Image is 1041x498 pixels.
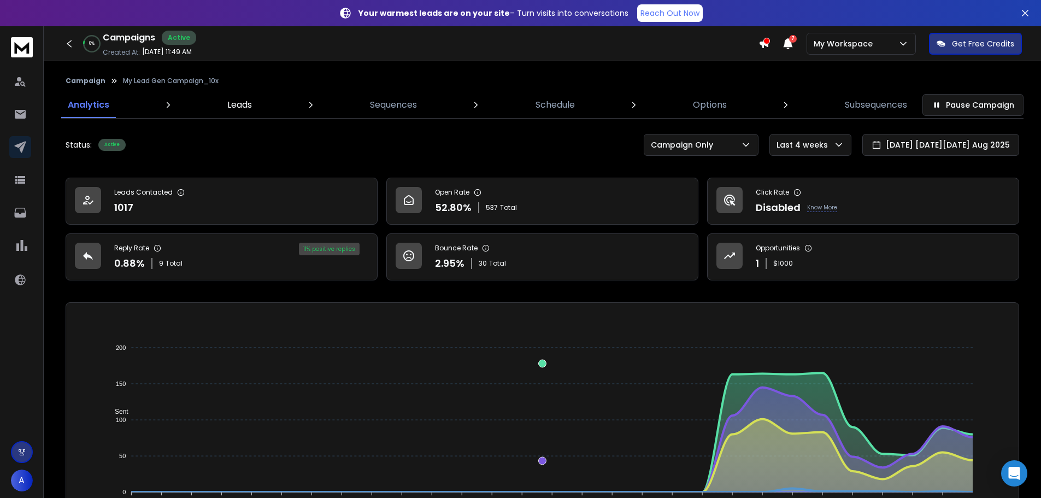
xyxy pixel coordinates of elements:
[637,4,703,22] a: Reach Out Now
[489,259,506,268] span: Total
[66,178,378,225] a: Leads Contacted1017
[686,92,733,118] a: Options
[500,203,517,212] span: Total
[122,489,126,495] tspan: 0
[66,77,105,85] button: Campaign
[838,92,914,118] a: Subsequences
[159,259,163,268] span: 9
[922,94,1024,116] button: Pause Campaign
[486,203,498,212] span: 537
[435,200,472,215] p: 52.80 %
[162,31,196,45] div: Active
[363,92,424,118] a: Sequences
[89,40,95,47] p: 6 %
[435,188,469,197] p: Open Rate
[536,98,575,112] p: Schedule
[66,233,378,280] a: Reply Rate0.88%9Total11% positive replies
[370,98,417,112] p: Sequences
[756,244,800,253] p: Opportunities
[756,256,759,271] p: 1
[114,256,145,271] p: 0.88 %
[116,380,126,387] tspan: 150
[435,256,464,271] p: 2.95 %
[386,178,698,225] a: Open Rate52.80%537Total
[651,139,717,150] p: Campaign Only
[66,139,92,150] p: Status:
[114,188,173,197] p: Leads Contacted
[358,8,628,19] p: – Turn visits into conversations
[814,38,877,49] p: My Workspace
[61,92,116,118] a: Analytics
[777,139,832,150] p: Last 4 weeks
[98,139,126,151] div: Active
[952,38,1014,49] p: Get Free Credits
[11,470,33,491] button: A
[358,8,510,19] strong: Your warmest leads are on your site
[773,259,793,268] p: $ 1000
[166,259,183,268] span: Total
[114,244,149,253] p: Reply Rate
[123,77,219,85] p: My Lead Gen Campaign_10x
[707,233,1019,280] a: Opportunities1$1000
[386,233,698,280] a: Bounce Rate2.95%30Total
[845,98,907,112] p: Subsequences
[107,408,128,415] span: Sent
[103,48,140,57] p: Created At:
[116,344,126,351] tspan: 200
[862,134,1019,156] button: [DATE] [DATE][DATE] Aug 2025
[1001,460,1027,487] div: Open Intercom Messenger
[756,188,789,197] p: Click Rate
[142,48,192,56] p: [DATE] 11:49 AM
[299,243,360,255] div: 11 % positive replies
[807,203,837,212] p: Know More
[114,200,133,215] p: 1017
[479,259,487,268] span: 30
[707,178,1019,225] a: Click RateDisabledKnow More
[116,417,126,423] tspan: 100
[693,98,727,112] p: Options
[103,31,155,44] h1: Campaigns
[435,244,478,253] p: Bounce Rate
[529,92,581,118] a: Schedule
[227,98,252,112] p: Leads
[756,200,801,215] p: Disabled
[929,33,1022,55] button: Get Free Credits
[119,453,126,459] tspan: 50
[11,37,33,57] img: logo
[789,35,797,43] span: 7
[68,98,109,112] p: Analytics
[221,92,258,118] a: Leads
[640,8,699,19] p: Reach Out Now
